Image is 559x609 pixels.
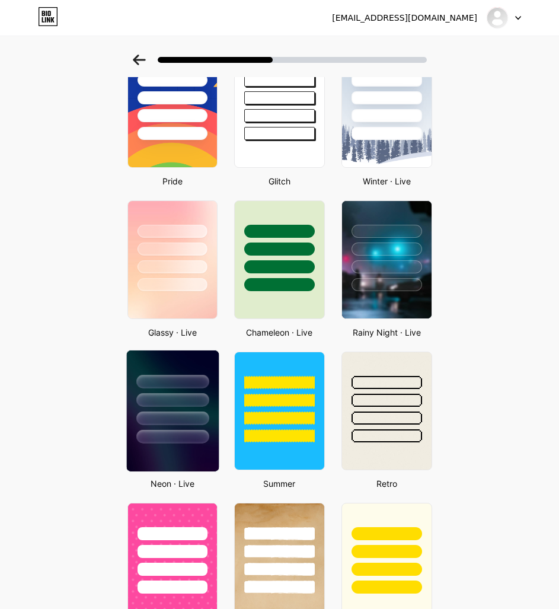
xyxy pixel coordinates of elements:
div: Pride [124,175,222,187]
img: JASTI JASTANYAH [486,7,509,29]
div: Chameleon · Live [231,326,328,339]
div: Neon · Live [124,477,222,490]
div: Glitch [231,175,328,187]
div: Retro [338,477,436,490]
div: Winter · Live [338,175,436,187]
div: Summer [231,477,328,490]
img: neon.jpg [126,350,218,471]
div: Rainy Night · Live [338,326,436,339]
div: [EMAIL_ADDRESS][DOMAIN_NAME] [332,12,477,24]
div: Glassy · Live [124,326,222,339]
